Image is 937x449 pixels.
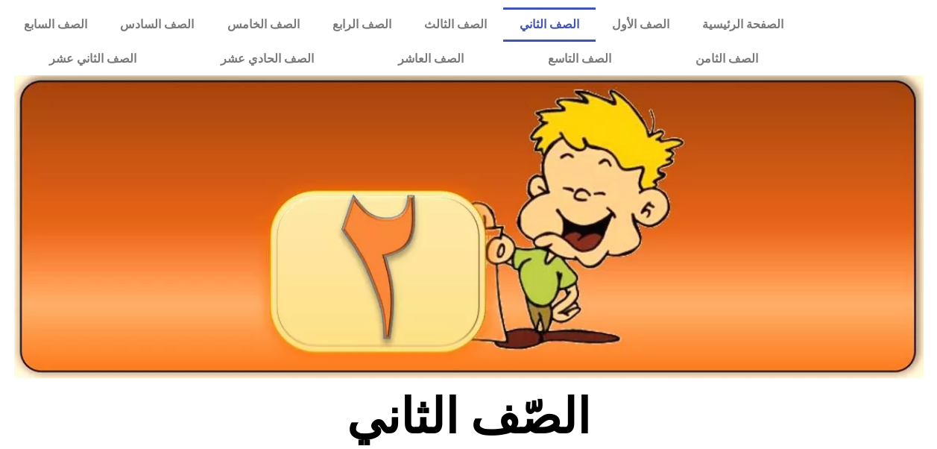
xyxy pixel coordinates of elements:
a: الصفحة الرئيسية [686,7,800,42]
a: الصف العاشر [356,42,506,76]
a: الصف التاسع [506,42,654,76]
a: الصف الحادي عشر [179,42,356,76]
a: الصف الثاني عشر [7,42,179,76]
a: الصف الأول [596,7,686,42]
a: الصف الخامس [210,7,315,42]
a: الصف السادس [104,7,210,42]
a: الصف الثاني [503,7,596,42]
a: الصف الثامن [654,42,801,76]
a: الصف الرابع [316,7,408,42]
a: الصف السابع [7,7,104,42]
a: الصف الثالث [408,7,503,42]
h2: الصّف الثاني [222,388,715,446]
